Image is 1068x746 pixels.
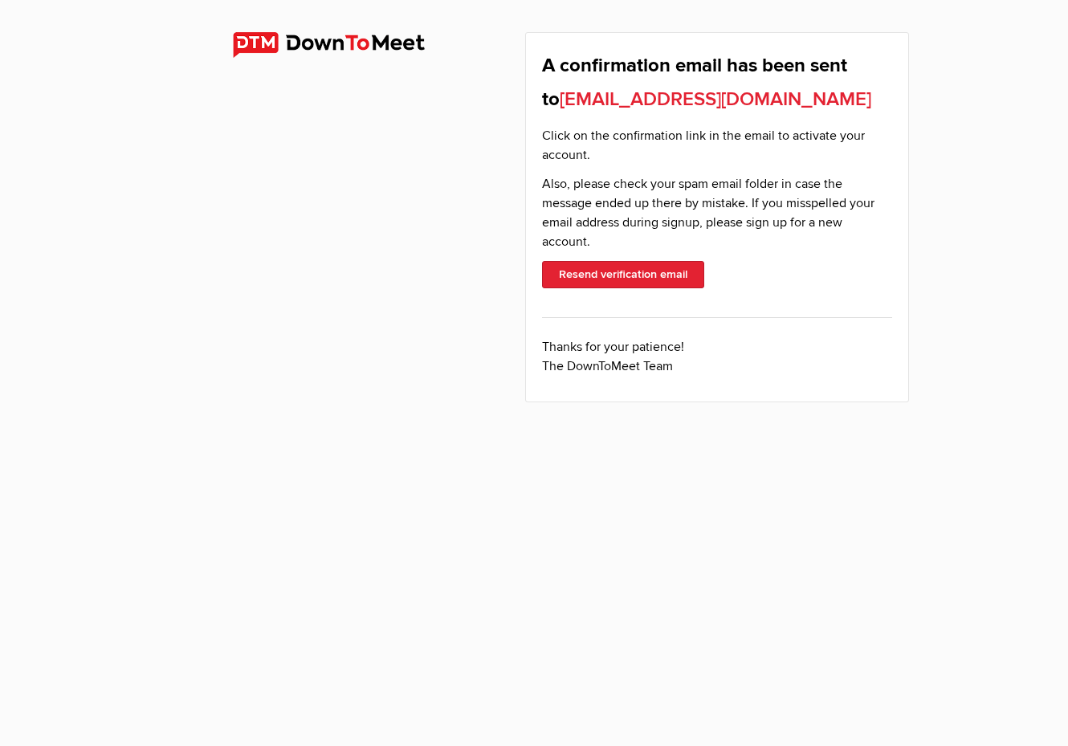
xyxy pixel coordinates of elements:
img: DownToMeet [233,32,451,58]
b: [EMAIL_ADDRESS][DOMAIN_NAME] [560,88,871,111]
p: Click on the confirmation link in the email to activate your account. [542,126,892,174]
h1: A confirmation email has been sent to [542,49,892,126]
button: Resend verification email [542,261,704,288]
p: Also, please check your spam email folder in case the message ended up there by mistake. If you m... [542,174,892,261]
p: Thanks for your patience! The DownToMeet Team [542,337,892,385]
